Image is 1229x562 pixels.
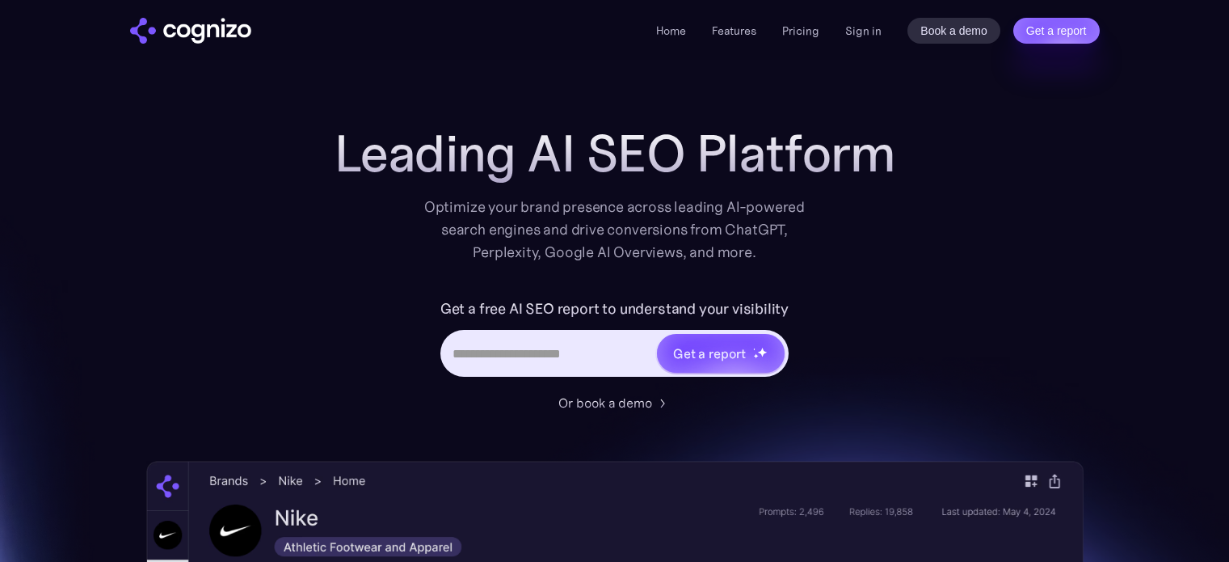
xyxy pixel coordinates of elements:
label: Get a free AI SEO report to understand your visibility [440,296,789,322]
img: star [753,348,755,350]
div: Optimize your brand presence across leading AI-powered search engines and drive conversions from ... [416,196,814,264]
div: Or book a demo [558,393,652,412]
a: Or book a demo [558,393,671,412]
a: Book a demo [907,18,1000,44]
img: star [753,353,759,359]
div: Get a report [673,344,746,363]
a: Pricing [782,23,819,38]
a: Get a reportstarstarstar [655,332,786,374]
a: Get a report [1013,18,1100,44]
a: home [130,18,251,44]
img: cognizo logo [130,18,251,44]
a: Features [712,23,756,38]
form: Hero URL Input Form [440,296,789,385]
img: star [757,347,768,357]
h1: Leading AI SEO Platform [335,125,895,183]
a: Sign in [845,21,882,40]
a: Home [656,23,686,38]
